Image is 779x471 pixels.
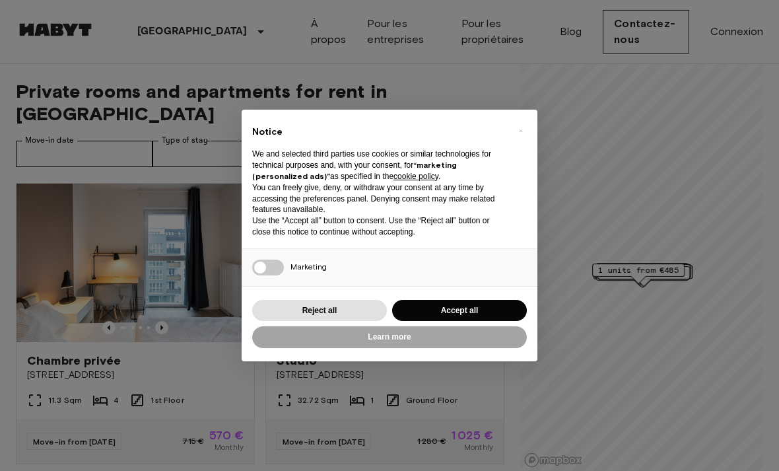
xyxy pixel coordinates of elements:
button: Learn more [252,326,527,348]
span: × [518,123,523,139]
strong: “marketing (personalized ads)” [252,160,457,181]
p: Use the “Accept all” button to consent. Use the “Reject all” button or close this notice to conti... [252,215,506,238]
h2: Notice [252,126,506,139]
a: cookie policy [393,172,438,181]
button: Reject all [252,300,387,322]
p: You can freely give, deny, or withdraw your consent at any time by accessing the preferences pane... [252,182,506,215]
span: Marketing [290,262,327,272]
button: Close this notice [510,120,531,141]
p: We and selected third parties use cookies or similar technologies for technical purposes and, wit... [252,149,506,182]
button: Accept all [392,300,527,322]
